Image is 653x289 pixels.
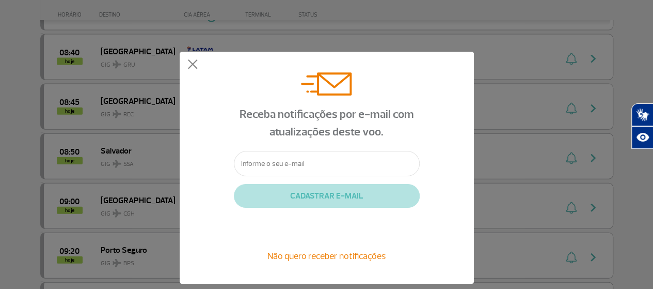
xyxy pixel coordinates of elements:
[631,126,653,149] button: Abrir recursos assistivos.
[234,151,420,176] input: Informe o seu e-mail
[240,107,414,139] span: Receba notificações por e-mail com atualizações deste voo.
[234,184,420,208] button: CADASTRAR E-MAIL
[631,103,653,149] div: Plugin de acessibilidade da Hand Talk.
[267,250,386,262] span: Não quero receber notificações
[631,103,653,126] button: Abrir tradutor de língua de sinais.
